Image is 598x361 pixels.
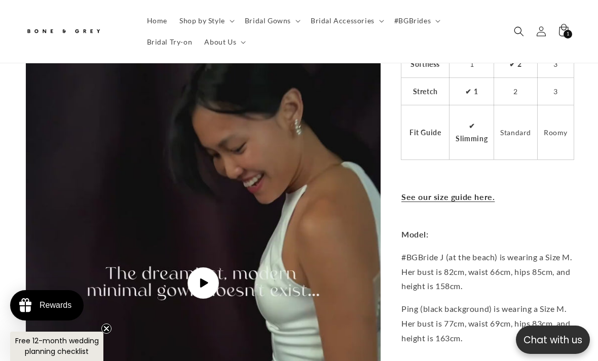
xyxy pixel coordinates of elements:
[305,10,388,31] summary: Bridal Accessories
[450,51,494,78] td: 1
[198,31,250,53] summary: About Us
[394,16,431,25] span: #BGBrides
[239,10,305,31] summary: Bridal Gowns
[401,51,450,78] th: Softness
[494,78,538,105] td: 2
[538,78,574,105] td: 3
[101,324,111,334] button: Close teaser
[401,78,450,105] th: Stretch
[179,16,225,25] span: Shop by Style
[25,23,101,40] img: Bone and Grey Bridal
[401,105,450,159] th: Fit Guide
[245,16,291,25] span: Bridal Gowns
[141,31,199,53] a: Bridal Try-on
[8,251,74,262] div: [PERSON_NAME]
[173,10,239,31] summary: Shop by Style
[40,301,71,310] div: Rewards
[8,280,126,359] div: The Elise dress was everything I was looking for and more! It was incredibly comfortable and easy...
[465,87,478,96] strong: ✔ 1
[147,37,193,47] span: Bridal Try-on
[15,336,99,356] span: Free 12-month wedding planning checklist
[567,30,570,38] span: 1
[480,18,547,35] button: Write a review
[401,229,429,239] strong: Model:
[538,105,574,159] td: Roomy
[3,55,131,246] img: 849513
[401,192,495,202] a: See our size guide here.
[105,251,126,262] div: [DATE]
[509,60,522,68] strong: ✔ 2
[10,332,103,361] div: Free 12-month wedding planning checklistClose teaser
[456,122,488,143] strong: ✔ Slimming
[401,252,572,291] span: #BGBride J (at the beach) is wearing a Size M. Her bust is 82cm, waist 66cm, hips 85cm, and heigh...
[516,326,590,354] button: Open chatbox
[204,37,236,47] span: About Us
[508,20,530,43] summary: Search
[538,51,574,78] td: 3
[141,10,173,31] a: Home
[147,16,167,25] span: Home
[516,333,590,347] p: Chat with us
[388,10,444,31] summary: #BGBrides
[22,19,131,44] a: Bone and Grey Bridal
[311,16,375,25] span: Bridal Accessories
[494,105,538,159] td: Standard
